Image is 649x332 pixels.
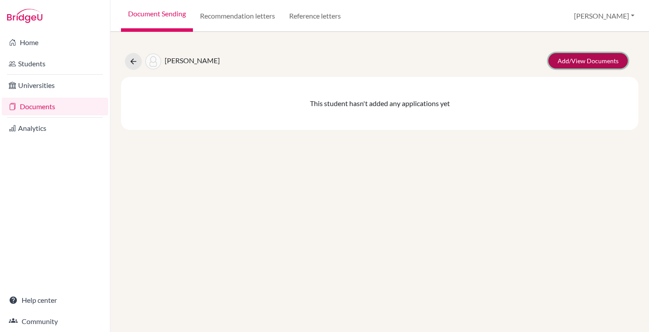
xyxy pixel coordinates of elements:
[2,291,108,309] a: Help center
[570,8,638,24] button: [PERSON_NAME]
[2,34,108,51] a: Home
[2,55,108,73] a: Students
[7,9,42,23] img: Bridge-U
[121,77,638,130] div: This student hasn't added any applications yet
[2,313,108,330] a: Community
[2,98,108,115] a: Documents
[2,119,108,137] a: Analytics
[548,53,628,69] a: Add/View Documents
[165,56,220,65] span: [PERSON_NAME]
[2,76,108,94] a: Universities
